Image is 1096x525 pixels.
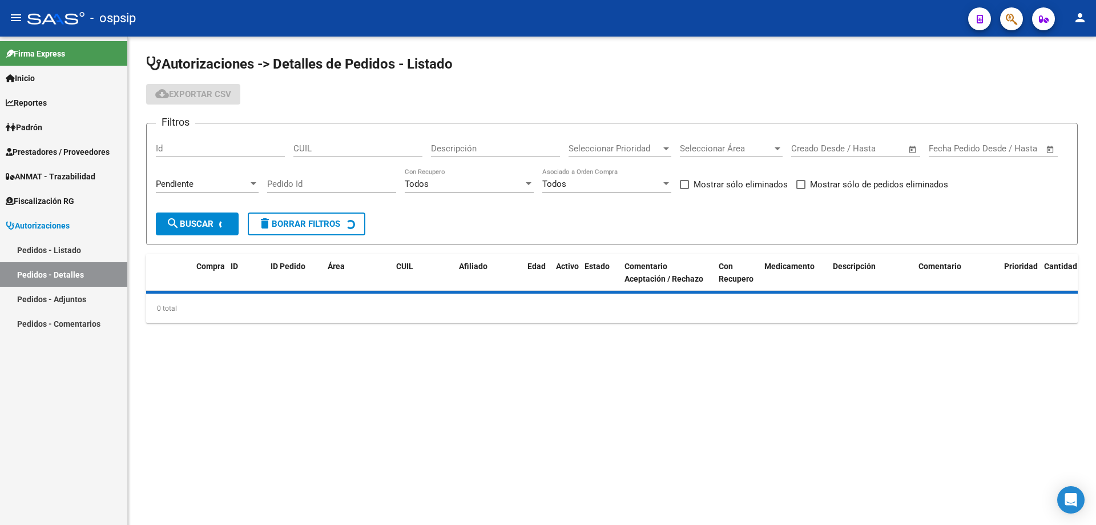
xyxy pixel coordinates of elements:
[828,254,914,292] datatable-header-cell: Descripción
[258,217,272,230] mat-icon: delete
[90,6,136,31] span: - ospsip
[810,178,948,191] span: Mostrar sólo de pedidos eliminados
[166,219,213,229] span: Buscar
[694,178,788,191] span: Mostrar sólo eliminados
[6,72,35,85] span: Inicio
[527,262,546,271] span: Edad
[918,262,961,271] span: Comentario
[580,254,620,292] datatable-header-cell: Estado
[396,262,413,271] span: CUIL
[146,294,1078,323] div: 0 total
[985,143,1041,154] input: Fecha fin
[328,262,345,271] span: Área
[929,143,975,154] input: Fecha inicio
[1073,11,1087,25] mat-icon: person
[9,11,23,25] mat-icon: menu
[569,143,661,154] span: Seleccionar Prioridad
[454,254,523,292] datatable-header-cell: Afiliado
[6,195,74,207] span: Fiscalización RG
[906,143,920,156] button: Open calendar
[146,84,240,105] button: Exportar CSV
[323,254,392,292] datatable-header-cell: Área
[620,254,714,292] datatable-header-cell: Comentario Aceptación / Rechazo
[1057,486,1085,514] div: Open Intercom Messenger
[405,179,429,189] span: Todos
[542,179,566,189] span: Todos
[1044,262,1077,271] span: Cantidad
[914,254,1000,292] datatable-header-cell: Comentario
[155,89,231,99] span: Exportar CSV
[166,217,180,230] mat-icon: search
[680,143,772,154] span: Seleccionar Área
[266,254,323,292] datatable-header-cell: ID Pedido
[556,262,579,271] span: Activo
[155,87,169,101] mat-icon: cloud_download
[6,47,65,60] span: Firma Express
[551,254,580,292] datatable-header-cell: Activo
[459,262,487,271] span: Afiliado
[719,262,753,284] span: Con Recupero
[231,262,238,271] span: ID
[6,121,42,134] span: Padrón
[760,254,828,292] datatable-header-cell: Medicamento
[624,262,703,284] span: Comentario Aceptación / Rechazo
[6,219,70,232] span: Autorizaciones
[764,262,815,271] span: Medicamento
[848,143,903,154] input: Fecha fin
[585,262,610,271] span: Estado
[156,114,195,130] h3: Filtros
[156,213,239,235] button: Buscar
[192,254,226,292] datatable-header-cell: Compra
[258,219,340,229] span: Borrar Filtros
[1004,262,1038,271] span: Prioridad
[271,262,305,271] span: ID Pedido
[6,97,47,109] span: Reportes
[226,254,266,292] datatable-header-cell: ID
[791,143,837,154] input: Fecha inicio
[146,56,453,72] span: Autorizaciones -> Detalles de Pedidos - Listado
[1000,254,1039,292] datatable-header-cell: Prioridad
[1039,254,1085,292] datatable-header-cell: Cantidad
[156,179,194,189] span: Pendiente
[6,170,95,183] span: ANMAT - Trazabilidad
[714,254,760,292] datatable-header-cell: Con Recupero
[833,262,876,271] span: Descripción
[6,146,110,158] span: Prestadores / Proveedores
[523,254,551,292] datatable-header-cell: Edad
[196,262,225,271] span: Compra
[1044,143,1057,156] button: Open calendar
[392,254,454,292] datatable-header-cell: CUIL
[248,213,365,235] button: Borrar Filtros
